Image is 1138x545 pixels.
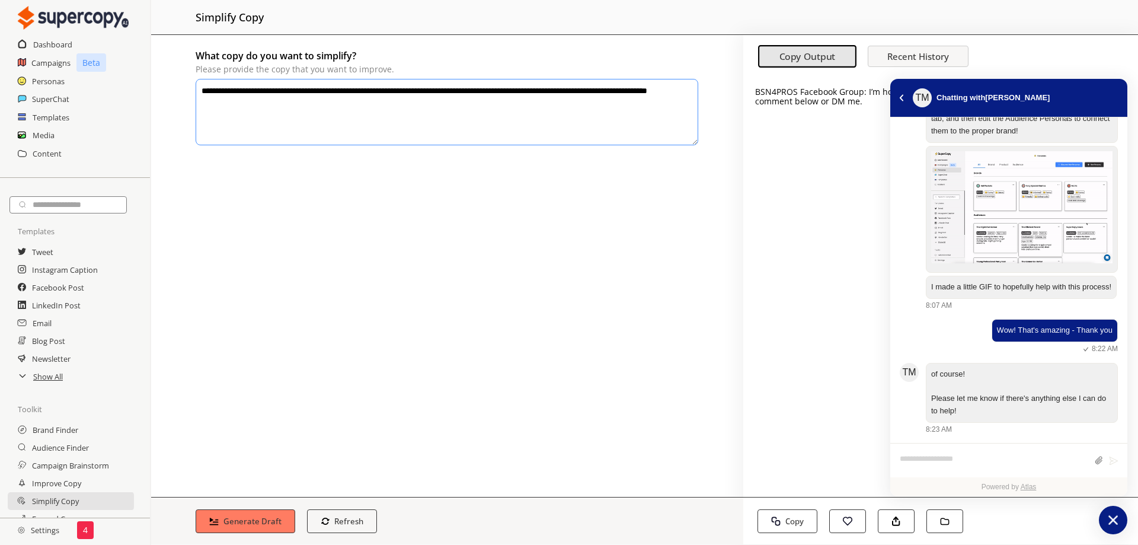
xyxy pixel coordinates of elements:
a: Show All [33,368,63,385]
div: atlas-message-bubble [926,276,1117,299]
div: 8:07 AM [926,300,952,311]
h2: simplify copy [196,6,264,28]
b: Copy Output [779,50,836,63]
b: Generate Draft [223,516,282,527]
a: Blog Post [32,332,65,350]
a: Facebook Post [32,279,84,297]
div: atlas-ticket [890,117,1127,496]
div: atlas-message-text [931,368,1113,417]
div: atlas-message [900,146,1118,273]
b: Recent History [887,50,949,62]
div: Wednesday, September 13, 2023, 8:07 AM [926,146,1118,273]
a: Content [33,145,62,162]
div: atlas-message-author-avatar [900,363,919,382]
a: Brand Finder [33,421,78,439]
p: Please provide the copy that you want to improve. [196,65,699,74]
span: BSN4PROS Facebook Group: I’m hosting a live webcast later to discuss it. If you’d like to join, c... [755,86,1120,107]
div: atlas-message [900,363,1118,435]
a: Expand Copy [32,510,78,528]
p: I made a little GIF to hopefully help with this process! [931,281,1111,294]
a: Media [33,126,55,144]
div: Wednesday, September 13, 2023, 8:22 AM [912,319,1118,355]
a: Audience Finder [32,439,89,457]
div: atlas-message-text [997,324,1113,337]
div: Powered by [890,477,1127,496]
button: Attach files by clicking or dropping files here [1094,455,1103,466]
div: Chatting with [PERSON_NAME] [936,91,1050,105]
p: Wow! That's amazing - Thank you [997,324,1113,337]
button: Copy Output [758,46,856,68]
img: Close [18,527,25,534]
b: Refresh [334,516,363,527]
div: atlas-message [900,319,1118,355]
a: Atlas [1021,483,1037,491]
button: Recent History [868,46,968,67]
div: 8:22 AM [1080,343,1118,355]
img: Close [18,6,129,30]
button: atlas-launcher [1099,506,1127,534]
div: atlas-composer [900,450,1118,471]
a: Campaign Brainstorm [32,457,109,474]
b: Copy [785,516,804,527]
a: Tweet [32,243,53,261]
a: Instagram Caption [32,261,98,279]
div: atlas-window [890,79,1127,496]
div: atlas-message-text [931,281,1111,294]
p: 4 [83,525,88,535]
div: atlas-message-bubble [926,363,1118,423]
a: LinkedIn Post [32,297,81,314]
p: Beta [76,53,106,72]
button: Generate Draft [196,509,295,533]
button: atlas-back-button [895,91,908,104]
a: Dashboard [33,36,72,53]
p: of course! Please let me know if there's anything else I can do to help! [931,368,1113,417]
div: 8:23 AM [926,424,952,435]
img: d4c6d30eeba9442291608a3f77a41997 [931,151,1113,264]
div: atlas-message [900,276,1118,311]
textarea: originalCopy-textarea [196,79,698,145]
a: SuperChat [32,90,69,108]
a: Campaigns [31,54,71,72]
h2: What copy do you want to simplify? [196,47,699,65]
a: Simplify Copy [32,492,79,510]
button: Refresh [307,509,378,533]
div: atlas-message-bubble [926,146,1118,273]
a: Newsletter [32,350,71,368]
div: Wednesday, September 13, 2023, 8:07 AM [926,276,1118,311]
div: atlas-message-author-avatar [913,88,932,107]
div: atlas-message-text [931,151,1113,268]
a: Personas [32,72,65,90]
button: Copy [757,509,817,533]
svg: atlas-sent-icon [1080,344,1092,355]
a: Templates [33,109,69,126]
div: Wednesday, September 13, 2023, 8:23 AM [926,363,1118,435]
a: Improve Copy [32,474,81,492]
a: Email [33,314,52,332]
div: atlas-message-bubble [992,319,1118,342]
